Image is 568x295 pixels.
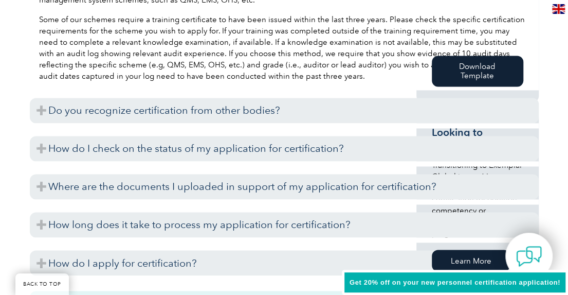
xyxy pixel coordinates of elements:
[30,212,539,237] h3: How long does it take to process my application for certification?
[30,250,539,275] h3: How do I apply for certification?
[432,56,523,86] a: Download Template
[516,244,542,269] img: contact-chat.png
[552,4,565,14] img: en
[39,14,529,82] p: Some of our schemes require a training certificate to have been issued within the last three year...
[15,273,69,295] a: BACK TO TOP
[30,98,539,123] h3: Do you recognize certification from other bodies?
[432,250,510,271] a: Learn More
[30,136,539,161] h3: How do I check on the status of my application for certification?
[30,174,539,199] h3: Where are the documents I uploaded in support of my application for certification?
[350,279,560,286] span: Get 20% off on your new personnel certification application!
